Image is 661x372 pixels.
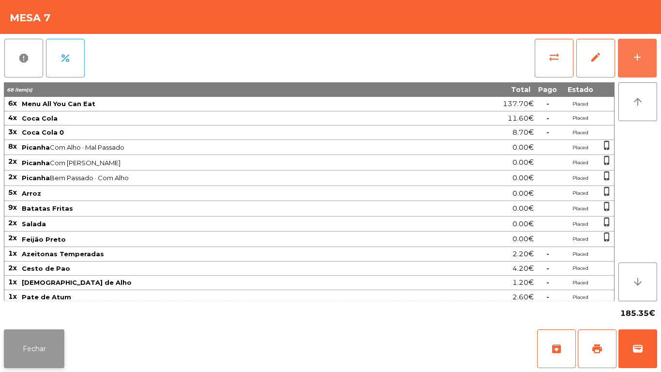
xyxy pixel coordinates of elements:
[561,186,600,201] td: Placed
[512,262,534,275] span: 4.20€
[631,51,643,63] div: add
[22,220,46,228] span: Salada
[512,217,534,231] span: 0.00€
[22,235,66,243] span: Feijão Preto
[561,155,600,170] td: Placed
[18,52,30,64] span: report
[578,329,616,368] button: print
[22,143,50,151] span: Picanha
[8,99,17,108] span: 6x
[546,99,549,108] span: -
[561,140,600,155] td: Placed
[537,329,576,368] button: archive
[602,186,612,196] span: phone_iphone
[561,290,600,305] td: Placed
[576,39,615,77] button: edit
[22,128,64,136] span: Coca Cola 0
[561,97,600,111] td: Placed
[7,87,32,93] span: 68 item(s)
[534,82,561,97] th: Pago
[503,97,534,110] span: 137.70€
[561,262,600,276] td: Placed
[22,159,50,167] span: Picanha
[512,248,534,261] span: 2.20€
[22,293,71,301] span: Pate de Atum
[22,189,41,197] span: Arroz
[10,11,51,25] h4: Mesa 7
[561,125,600,140] td: Placed
[8,292,17,301] span: 1x
[512,156,534,169] span: 0.00€
[551,343,562,355] span: archive
[591,343,603,355] span: print
[22,264,70,272] span: Cesto de Pao
[22,143,439,151] span: Com Alho · Mal Passado
[561,217,600,232] td: Placed
[512,187,534,200] span: 0.00€
[8,142,17,151] span: 8x
[512,126,534,139] span: 8.70€
[618,329,657,368] button: wallet
[561,82,600,97] th: Estado
[22,204,73,212] span: Batatas Fritas
[22,250,104,258] span: Azeitonas Temperadas
[8,263,17,272] span: 2x
[512,291,534,304] span: 2.60€
[22,279,132,286] span: [DEMOGRAPHIC_DATA] de Alho
[8,233,17,242] span: 2x
[561,247,600,262] td: Placed
[8,157,17,166] span: 2x
[8,249,17,258] span: 1x
[602,171,612,181] span: phone_iphone
[546,278,549,287] span: -
[602,140,612,150] span: phone_iphone
[546,293,549,301] span: -
[508,112,534,125] span: 11.60€
[4,39,43,77] button: report
[548,51,560,63] span: sync_alt
[22,159,439,167] span: Com [PERSON_NAME]
[602,155,612,165] span: phone_iphone
[8,278,17,286] span: 1x
[632,276,644,288] i: arrow_downward
[618,82,657,121] button: arrow_upward
[535,39,573,77] button: sync_alt
[632,343,644,355] span: wallet
[22,174,50,182] span: Picanha
[8,203,17,212] span: 9x
[4,329,64,368] button: Fechar
[8,127,17,136] span: 3x
[22,174,439,182] span: Bem Passado · Com Alho
[8,188,17,197] span: 5x
[546,264,549,273] span: -
[602,232,612,242] span: phone_iphone
[561,201,600,217] td: Placed
[512,232,534,246] span: 0.00€
[22,100,95,108] span: Menu All You Can Eat
[561,111,600,126] td: Placed
[602,201,612,211] span: phone_iphone
[512,171,534,185] span: 0.00€
[546,249,549,258] span: -
[546,128,549,137] span: -
[546,114,549,123] span: -
[22,114,58,122] span: Coca Cola
[8,113,17,122] span: 4x
[561,170,600,186] td: Placed
[618,263,657,301] button: arrow_downward
[512,276,534,289] span: 1.20€
[512,141,534,154] span: 0.00€
[618,39,657,77] button: add
[561,276,600,290] td: Placed
[561,232,600,247] td: Placed
[512,202,534,215] span: 0.00€
[620,306,655,321] span: 185.35€
[590,51,601,63] span: edit
[8,172,17,181] span: 2x
[602,217,612,227] span: phone_iphone
[632,96,644,108] i: arrow_upward
[60,52,71,64] span: percent
[440,82,534,97] th: Total
[8,218,17,227] span: 2x
[46,39,85,77] button: percent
